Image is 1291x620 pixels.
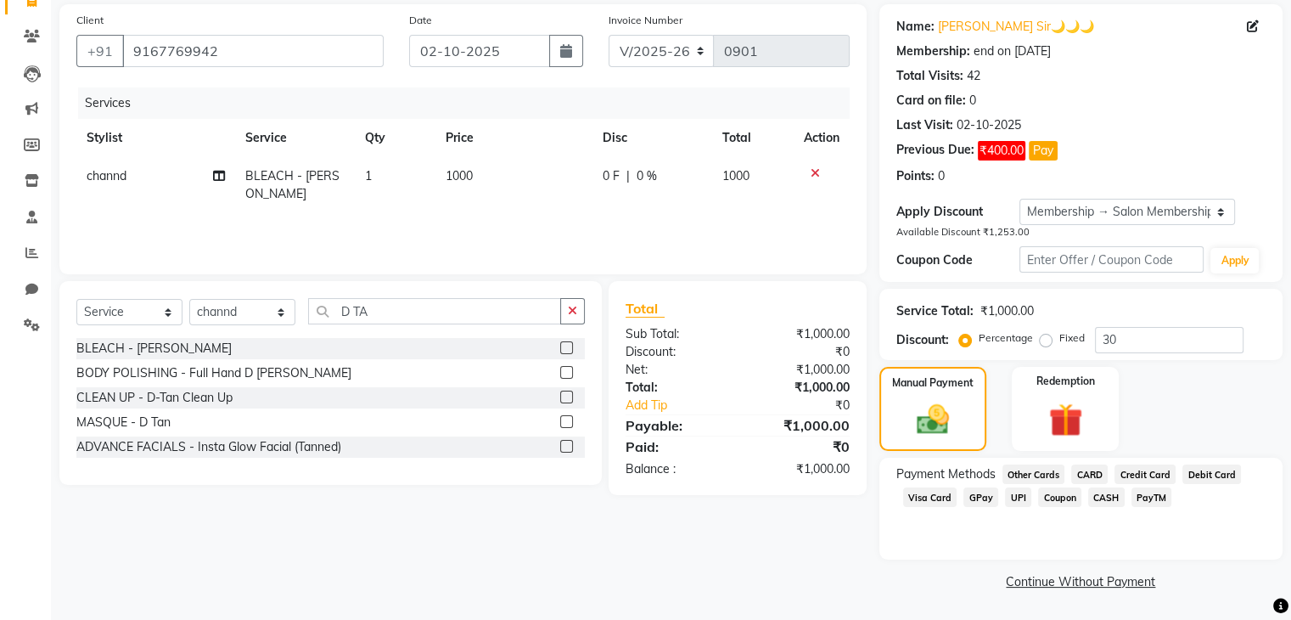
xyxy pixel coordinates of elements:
[637,167,657,185] span: 0 %
[76,35,124,67] button: +91
[76,340,232,358] div: BLEACH - [PERSON_NAME]
[1005,488,1031,507] span: UPI
[896,92,966,110] div: Card on file:
[1071,465,1108,484] span: CARD
[76,438,341,456] div: ADVANCE FACIALS - Insta Glow Facial (Tanned)
[738,361,862,379] div: ₹1,000.00
[738,460,862,478] div: ₹1,000.00
[1002,465,1065,484] span: Other Cards
[794,119,850,157] th: Action
[245,168,340,201] span: BLEACH - [PERSON_NAME]
[738,343,862,361] div: ₹0
[1029,141,1058,161] button: Pay
[938,18,1094,36] a: [PERSON_NAME] Sir🌙🌙🌙
[883,573,1279,591] a: Continue Without Payment
[896,331,949,349] div: Discount:
[626,167,630,185] span: |
[903,488,957,507] span: Visa Card
[896,167,935,185] div: Points:
[609,13,682,28] label: Invoice Number
[896,251,1019,269] div: Coupon Code
[626,300,665,318] span: Total
[1182,465,1241,484] span: Debit Card
[435,119,592,157] th: Price
[613,343,738,361] div: Discount:
[613,397,758,414] a: Add Tip
[896,116,953,134] div: Last Visit:
[967,67,980,85] div: 42
[738,415,862,436] div: ₹1,000.00
[907,401,959,438] img: _cash.svg
[235,119,356,157] th: Service
[738,325,862,343] div: ₹1,000.00
[896,203,1019,221] div: Apply Discount
[896,18,935,36] div: Name:
[980,302,1034,320] div: ₹1,000.00
[896,225,1266,240] div: Available Discount ₹1,253.00
[613,460,738,478] div: Balance :
[78,87,862,119] div: Services
[592,119,712,157] th: Disc
[1210,248,1259,273] button: Apply
[76,13,104,28] label: Client
[896,67,963,85] div: Total Visits:
[1019,246,1204,273] input: Enter Offer / Coupon Code
[896,465,996,483] span: Payment Methods
[978,141,1025,161] span: ₹400.00
[76,414,171,431] div: MASQUE - D Tan
[613,437,738,457] div: Paid:
[613,325,738,343] div: Sub Total:
[738,379,862,397] div: ₹1,000.00
[1038,399,1093,442] img: _gift.svg
[308,298,561,324] input: Search or Scan
[365,168,372,183] span: 1
[409,13,432,28] label: Date
[938,167,945,185] div: 0
[1114,465,1176,484] span: Credit Card
[355,119,435,157] th: Qty
[896,42,970,60] div: Membership:
[1038,488,1081,507] span: Coupon
[446,168,473,183] span: 1000
[1036,374,1095,389] label: Redemption
[613,379,738,397] div: Total:
[613,415,738,436] div: Payable:
[712,119,794,157] th: Total
[957,116,1021,134] div: 02-10-2025
[722,168,749,183] span: 1000
[896,141,974,161] div: Previous Due:
[974,42,1051,60] div: end on [DATE]
[87,168,126,183] span: channd
[76,389,233,407] div: CLEAN UP - D-Tan Clean Up
[758,397,862,414] div: ₹0
[76,364,351,382] div: BODY POLISHING - Full Hand D [PERSON_NAME]
[738,437,862,457] div: ₹0
[963,488,998,507] span: GPay
[76,119,235,157] th: Stylist
[969,92,976,110] div: 0
[613,361,738,379] div: Net:
[122,35,384,67] input: Search by Name/Mobile/Email/Code
[603,167,620,185] span: 0 F
[896,302,974,320] div: Service Total:
[1131,488,1172,507] span: PayTM
[1059,330,1085,346] label: Fixed
[979,330,1033,346] label: Percentage
[1088,488,1125,507] span: CASH
[892,375,974,391] label: Manual Payment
